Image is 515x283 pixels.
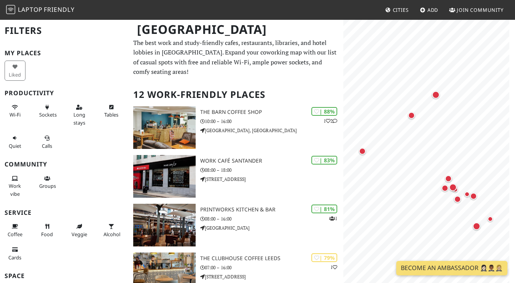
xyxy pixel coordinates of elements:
[457,6,504,13] span: Join Community
[133,155,196,198] img: Work Café Santander
[459,187,475,202] div: Map marker
[133,83,339,106] h2: 12 Work-Friendly Places
[469,219,484,234] div: Map marker
[5,220,26,240] button: Coffee
[72,231,87,238] span: Veggie
[8,254,21,261] span: Credit cards
[10,111,21,118] span: Stable Wi-Fi
[9,182,21,197] span: People working
[129,106,343,149] a: The Barn Coffee Shop | 88% 12 The Barn Coffee Shop 10:00 – 16:00 [GEOGRAPHIC_DATA], [GEOGRAPHIC_D...
[200,264,343,271] p: 07:00 – 16:00
[44,5,74,14] span: Friendly
[37,172,58,192] button: Groups
[5,272,124,280] h3: Space
[5,172,26,200] button: Work vibe
[466,189,481,204] div: Map marker
[445,180,461,195] div: Map marker
[133,106,196,149] img: The Barn Coffee Shop
[417,3,442,17] a: Add
[200,255,343,262] h3: The Clubhouse Coffee Leeds
[133,204,196,246] img: Printworks Kitchen & Bar
[5,243,26,264] button: Cards
[450,192,465,207] div: Map marker
[404,108,419,123] div: Map marker
[69,101,90,129] button: Long stays
[133,38,339,77] p: The best work and study-friendly cafes, restaurants, libraries, and hotel lobbies in [GEOGRAPHIC_...
[441,171,456,186] div: Map marker
[200,215,343,222] p: 08:00 – 16:00
[5,101,26,121] button: Wi-Fi
[101,220,122,240] button: Alcohol
[200,158,343,164] h3: Work Café Santander
[37,220,58,240] button: Food
[6,5,15,14] img: LaptopFriendly
[393,6,409,13] span: Cities
[101,101,122,121] button: Tables
[9,142,21,149] span: Quiet
[42,142,52,149] span: Video/audio calls
[131,19,342,40] h1: [GEOGRAPHIC_DATA]
[129,155,343,198] a: Work Café Santander | 83% Work Café Santander 08:00 – 18:00 [STREET_ADDRESS]
[200,176,343,183] p: [STREET_ADDRESS]
[39,111,57,118] span: Power sockets
[324,117,337,125] p: 1 2
[311,107,337,116] div: | 88%
[6,3,75,17] a: LaptopFriendly LaptopFriendly
[5,90,124,97] h3: Productivity
[104,111,118,118] span: Work-friendly tables
[396,261,507,275] a: Become an Ambassador 🤵🏻‍♀️🤵🏾‍♂️🤵🏼‍♀️
[5,161,124,168] h3: Community
[8,231,22,238] span: Coffee
[104,231,120,238] span: Alcohol
[37,101,58,121] button: Sockets
[69,220,90,240] button: Veggie
[73,111,85,126] span: Long stays
[483,211,498,227] div: Map marker
[330,264,337,271] p: 1
[427,6,438,13] span: Add
[5,19,124,42] h2: Filters
[200,118,343,125] p: 10:00 – 16:00
[200,273,343,280] p: [STREET_ADDRESS]
[200,166,343,174] p: 08:00 – 18:00
[382,3,412,17] a: Cities
[329,215,337,222] p: 1
[446,3,507,17] a: Join Community
[448,182,463,197] div: Map marker
[200,109,343,115] h3: The Barn Coffee Shop
[5,209,124,216] h3: Service
[5,50,124,57] h3: My Places
[355,144,370,159] div: Map marker
[129,204,343,246] a: Printworks Kitchen & Bar | 81% 1 Printworks Kitchen & Bar 08:00 – 16:00 [GEOGRAPHIC_DATA]
[5,132,26,152] button: Quiet
[200,127,343,134] p: [GEOGRAPHIC_DATA], [GEOGRAPHIC_DATA]
[37,132,58,152] button: Calls
[311,205,337,213] div: | 81%
[200,224,343,232] p: [GEOGRAPHIC_DATA]
[311,156,337,165] div: | 83%
[200,206,343,213] h3: Printworks Kitchen & Bar
[41,231,53,238] span: Food
[428,87,443,102] div: Map marker
[18,5,43,14] span: Laptop
[437,181,453,196] div: Map marker
[39,182,56,189] span: Group tables
[311,253,337,262] div: | 79%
